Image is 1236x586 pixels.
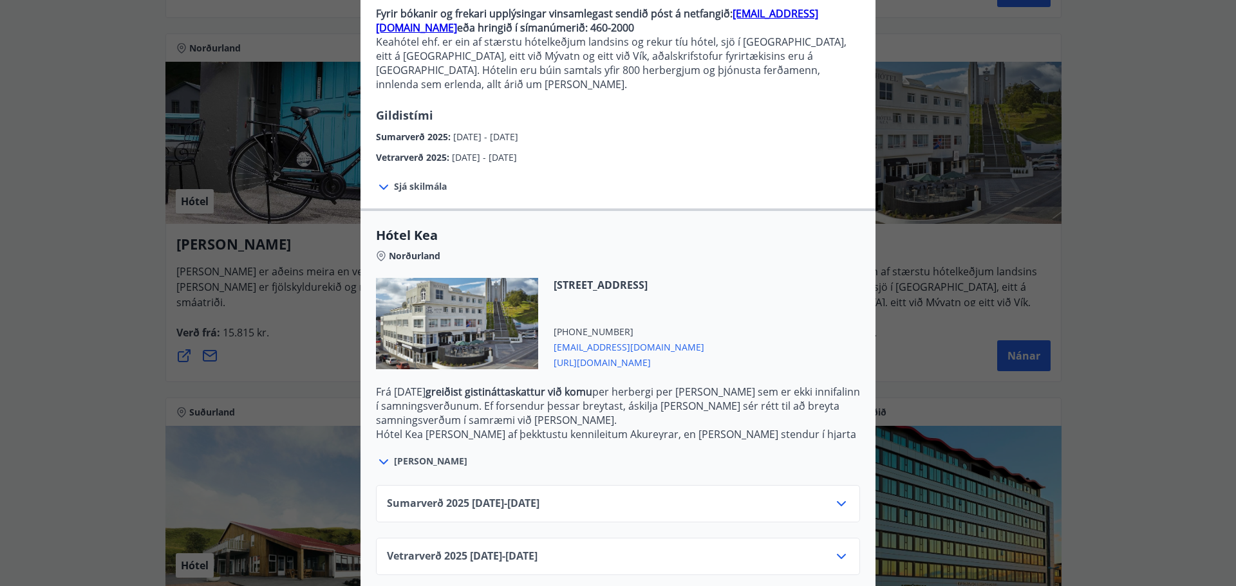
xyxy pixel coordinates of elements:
p: Hótel Kea [PERSON_NAME] af þekktustu kennileitum Akureyrar, en [PERSON_NAME] stendur í hjarta mið... [376,427,860,484]
span: [DATE] - [DATE] [453,131,518,143]
span: [URL][DOMAIN_NAME] [554,354,704,369]
span: [PHONE_NUMBER] [554,325,704,338]
span: [EMAIL_ADDRESS][DOMAIN_NAME] [554,338,704,354]
span: [STREET_ADDRESS] [554,278,704,292]
strong: greiðist gistináttaskattur við komu [426,385,592,399]
span: Sumarverð 2025 : [376,131,453,143]
p: Keahótel ehf. er ein af stærstu hótelkeðjum landsins og rekur tíu hótel, sjö í [GEOGRAPHIC_DATA],... [376,35,860,91]
a: [EMAIL_ADDRESS][DOMAIN_NAME] [376,6,818,35]
span: Hótel Kea [376,226,860,244]
span: Gildistími [376,107,433,123]
span: Vetrarverð 2025 : [376,151,452,163]
strong: eða hringið í símanúmerið: 460-2000 [457,21,634,35]
span: [DATE] - [DATE] [452,151,517,163]
strong: Fyrir bókanir og frekari upplýsingar vinsamlegast sendið póst á netfangið: [376,6,733,21]
p: Frá [DATE] per herbergi per [PERSON_NAME] sem er ekki innifalinn í samningsverðunum. Ef forsendur... [376,385,860,427]
span: Sjá skilmála [394,180,447,193]
span: Norðurland [389,250,440,262]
